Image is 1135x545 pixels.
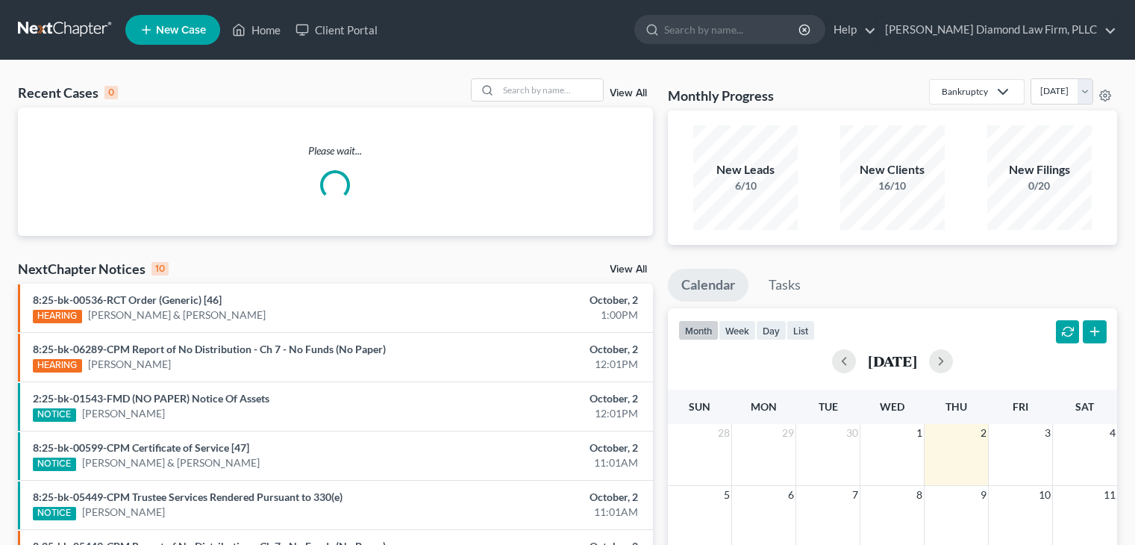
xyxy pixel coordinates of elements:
span: 1 [915,424,924,442]
div: October, 2 [446,440,638,455]
div: New Leads [693,161,798,178]
span: 30 [845,424,860,442]
span: Fri [1013,400,1028,413]
button: month [678,320,719,340]
div: Bankruptcy [942,85,988,98]
a: 8:25-bk-05449-CPM Trustee Services Rendered Pursuant to 330(e) [33,490,343,503]
a: View All [610,264,647,275]
span: 10 [1037,486,1052,504]
h2: [DATE] [868,353,917,369]
span: Sun [689,400,710,413]
div: 12:01PM [446,406,638,421]
div: HEARING [33,359,82,373]
span: 28 [716,424,731,442]
div: 10 [151,262,169,275]
span: Mon [751,400,777,413]
a: 8:25-bk-06289-CPM Report of No Distribution - Ch 7 - No Funds (No Paper) [33,343,386,355]
div: 0 [104,86,118,99]
span: 11 [1102,486,1117,504]
div: 0/20 [987,178,1092,193]
input: Search by name... [664,16,801,43]
span: 2 [979,424,988,442]
div: NOTICE [33,458,76,471]
div: October, 2 [446,391,638,406]
a: 8:25-bk-00536-RCT Order (Generic) [46] [33,293,222,306]
span: 9 [979,486,988,504]
a: Calendar [668,269,748,302]
div: 1:00PM [446,308,638,323]
span: 29 [781,424,795,442]
span: 4 [1108,424,1117,442]
a: 8:25-bk-00599-CPM Certificate of Service [47] [33,441,249,454]
a: View All [610,88,647,99]
a: [PERSON_NAME] [82,406,165,421]
div: October, 2 [446,293,638,308]
button: list [787,320,815,340]
a: [PERSON_NAME] [88,357,171,372]
div: Recent Cases [18,84,118,102]
span: 5 [722,486,731,504]
div: New Filings [987,161,1092,178]
a: Home [225,16,288,43]
span: 8 [915,486,924,504]
div: HEARING [33,310,82,323]
div: 12:01PM [446,357,638,372]
span: Wed [880,400,904,413]
a: Client Portal [288,16,385,43]
h3: Monthly Progress [668,87,774,105]
div: 6/10 [693,178,798,193]
div: 11:01AM [446,455,638,470]
a: [PERSON_NAME] [82,505,165,520]
div: 11:01AM [446,505,638,520]
a: 2:25-bk-01543-FMD (NO PAPER) Notice Of Assets [33,392,269,405]
div: NextChapter Notices [18,260,169,278]
div: NOTICE [33,507,76,520]
span: 3 [1043,424,1052,442]
span: New Case [156,25,206,36]
span: 6 [787,486,795,504]
p: Please wait... [18,143,653,158]
a: Help [826,16,876,43]
button: week [719,320,756,340]
div: 16/10 [840,178,945,193]
span: Tue [819,400,838,413]
span: 7 [851,486,860,504]
a: [PERSON_NAME] & [PERSON_NAME] [82,455,260,470]
span: Thu [945,400,967,413]
a: Tasks [755,269,814,302]
input: Search by name... [498,79,603,101]
button: day [756,320,787,340]
div: New Clients [840,161,945,178]
div: October, 2 [446,490,638,505]
a: [PERSON_NAME] Diamond Law Firm, PLLC [878,16,1116,43]
a: [PERSON_NAME] & [PERSON_NAME] [88,308,266,323]
div: October, 2 [446,342,638,357]
span: Sat [1075,400,1094,413]
div: NOTICE [33,408,76,422]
